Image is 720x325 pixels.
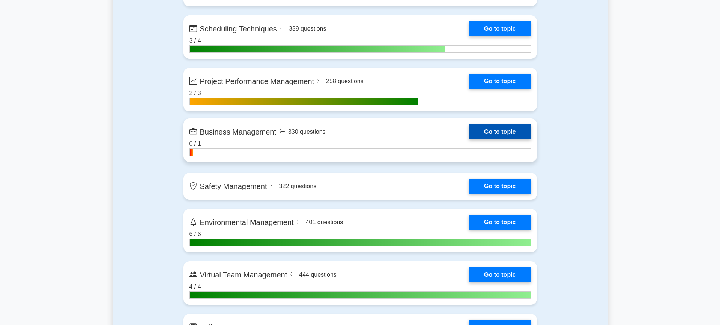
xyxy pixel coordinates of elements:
[469,74,531,89] a: Go to topic
[469,179,531,194] a: Go to topic
[469,215,531,230] a: Go to topic
[469,124,531,139] a: Go to topic
[469,267,531,282] a: Go to topic
[469,21,531,36] a: Go to topic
